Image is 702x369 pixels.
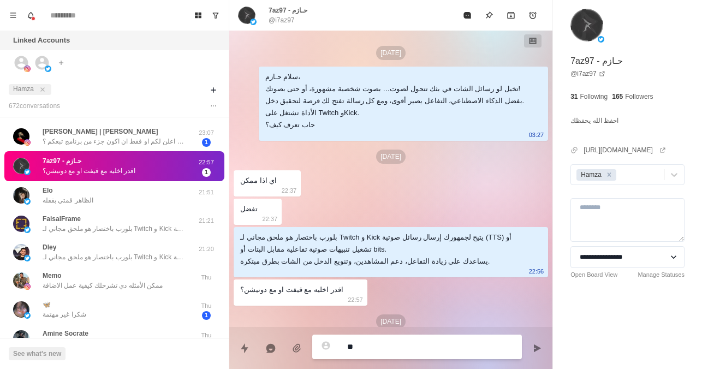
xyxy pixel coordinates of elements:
img: picture [24,66,31,72]
a: Open Board View [570,270,617,279]
p: 21:51 [193,188,220,197]
p: 21:21 [193,216,220,225]
p: الظاهر قمتي بقفله [43,195,93,205]
div: سلام حـازم، تخيل لو رسائل الشات في بثك تتحول لصوت… بصوت شخصية مشهورة، أو حتى بصوتك! بفضل الذكاء ا... [265,71,525,131]
p: Followers [625,92,653,102]
img: picture [250,19,257,25]
img: picture [13,301,29,318]
a: [URL][DOMAIN_NAME] [584,145,666,155]
img: picture [24,312,31,319]
p: ممكن الأمثله دي تشرحلك كيفية عمل الاضافة [43,281,163,290]
button: Pin [478,4,500,26]
p: [PERSON_NAME] | [PERSON_NAME] [43,127,158,136]
span: 1 [202,138,211,147]
p: @i7az97 [269,15,295,25]
img: picture [13,244,29,260]
button: Options [207,99,220,112]
p: 7az97 - حـازم [570,55,623,68]
button: close [37,84,48,95]
p: 22:37 [282,184,297,197]
img: picture [13,158,29,174]
p: بلورب باختصار هو ملحق مجاني لـ Twitch و Kick يتيح لجمهورك إرسال رسائل صوتية (TTS) أو تشغيل تنبيها... [43,224,185,234]
button: Menu [4,7,22,24]
p: اقدر اخليه مع قيفت او مع دونيشن؟ [43,166,135,176]
img: picture [570,9,603,41]
img: picture [24,255,31,261]
img: picture [238,7,255,24]
span: 1 [202,311,211,320]
a: @i7az97 [570,69,605,79]
p: 7az97 - حـازم [269,5,307,15]
p: Elo [43,186,53,195]
button: See what's new [9,347,66,360]
div: اي اذا ممكن [240,175,277,187]
img: picture [13,272,29,289]
p: 22:56 [529,265,544,277]
p: شكرا غير مهتمة [43,310,86,319]
p: [DATE] [376,46,406,60]
button: Send message [526,337,548,359]
img: picture [13,216,29,232]
p: 22:57 [193,158,220,167]
img: picture [24,283,31,290]
button: Archive [500,4,522,26]
button: Add filters [207,84,220,97]
p: Following [580,92,608,102]
img: picture [24,139,31,146]
img: picture [13,187,29,204]
img: picture [24,198,31,205]
button: Mark as read [456,4,478,26]
div: تفضل [240,203,258,215]
p: Thu [193,273,220,282]
p: 23:07 [193,128,220,138]
p: Memo [43,271,62,281]
div: اقدر اخليه مع قيفت او مع دونيشن؟ [240,284,343,296]
img: picture [598,36,604,43]
p: Amine Socrate [43,329,88,338]
p: بلورب باختصار هو ملحق مجاني لـ Twitch و Kick يتيح لجمهورك إرسال رسائل صوتية (TTS) أو تشغيل تنبيها... [43,252,185,262]
button: Reply with AI [260,337,282,359]
button: Notifications [22,7,39,24]
p: 22:57 [348,294,363,306]
div: Hamza [578,169,603,181]
img: picture [45,66,51,72]
img: picture [24,227,31,233]
img: picture [13,128,29,145]
p: 165 [612,92,623,102]
button: Board View [189,7,207,24]
p: 03:27 [529,129,544,141]
button: Add media [286,337,308,359]
div: بلورب باختصار هو ملحق مجاني لـ Twitch و Kick يتيح لجمهورك إرسال رسائل صوتية (TTS) أو تشغيل تنبيها... [240,231,524,267]
p: 7az97 - حـازم [43,156,81,166]
p: [DATE] [376,314,406,329]
p: احفظ الله يحفظك [570,115,618,127]
p: بس سوال هل بغيت اعلن لكم او فقط ان اكون جزء من برنامج تبعكم ؟ [43,136,185,146]
p: 21:20 [193,245,220,254]
img: picture [24,169,31,175]
p: 🦋 [43,300,51,310]
div: Remove Hamza [603,169,615,181]
p: [DATE] [376,150,406,164]
p: 22:37 [262,213,277,225]
p: 31 [570,92,578,102]
a: Manage Statuses [638,270,685,279]
button: Show unread conversations [207,7,224,24]
p: Thu [193,331,220,340]
p: 672 conversation s [9,101,60,111]
p: FaisalFrame [43,214,81,224]
button: Add account [55,56,68,69]
span: 1 [202,168,211,177]
button: Quick replies [234,337,255,359]
p: Thu [193,301,220,311]
button: Add reminder [522,4,544,26]
img: picture [13,330,29,347]
p: Linked Accounts [13,35,70,46]
span: Hamza [13,85,34,93]
p: Dley [43,242,56,252]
